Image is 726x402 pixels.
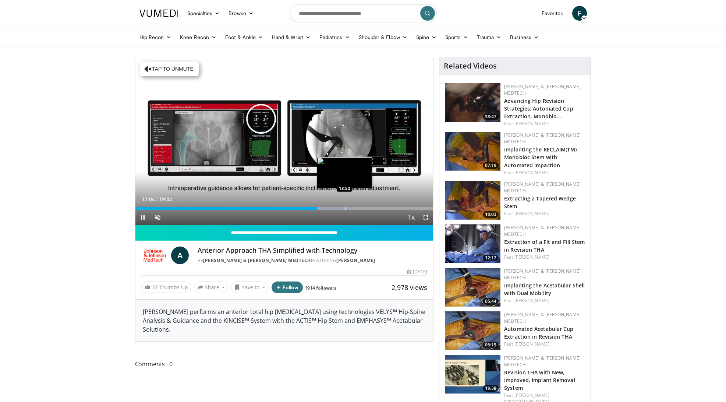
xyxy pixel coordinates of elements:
[412,30,441,45] a: Spine
[445,224,500,263] a: 12:17
[483,255,499,261] span: 12:17
[504,146,577,168] a: Implanting the RECLAIM(TM) Monobloc Stem with Automated impaction
[504,238,585,253] a: Extraction of a Fit and Fill Stem in Revision THA
[141,247,169,264] img: Johnson & Johnson MedTech
[142,196,155,202] span: 12:04
[504,268,581,281] a: [PERSON_NAME] & [PERSON_NAME] MedTech
[441,30,472,45] a: Sports
[135,359,434,369] span: Comments 0
[159,196,172,202] span: 19:44
[514,254,549,260] a: [PERSON_NAME]
[514,341,549,347] a: [PERSON_NAME]
[445,83,500,122] a: 38:47
[176,30,221,45] a: Knee Recon
[221,30,268,45] a: Foot & Ankle
[514,210,549,217] a: [PERSON_NAME]
[445,355,500,394] img: 9517a7b7-3955-4e04-bf19-7ba39c1d30c4.150x105_q85_crop-smart_upscale.jpg
[407,269,427,275] div: [DATE]
[483,113,499,120] span: 38:47
[514,297,549,304] a: [PERSON_NAME]
[268,30,315,45] a: Hand & Wrist
[504,311,581,324] a: [PERSON_NAME] & [PERSON_NAME] MedTech
[194,282,229,293] button: Share
[404,210,418,225] button: Playback Rate
[504,282,585,297] a: Implanting the Acetabular Shell with Dual Mobility
[504,355,581,368] a: [PERSON_NAME] & [PERSON_NAME] MedTech
[203,257,311,263] a: [PERSON_NAME] & [PERSON_NAME] MedTech
[150,210,165,225] button: Unmute
[135,300,433,341] div: [PERSON_NAME] performs an anterior total hip [MEDICAL_DATA] using technologies VELYS™ Hip-Spine A...
[504,224,581,237] a: [PERSON_NAME] & [PERSON_NAME] MedTech
[445,311,500,350] img: d5b2f4bf-f70e-4130-8279-26f7233142ac.150x105_q85_crop-smart_upscale.jpg
[504,181,581,194] a: [PERSON_NAME] & [PERSON_NAME] MedTech
[504,341,585,347] div: Feat.
[472,30,506,45] a: Trauma
[504,297,585,304] div: Feat.
[445,311,500,350] a: 05:19
[272,282,303,293] button: Follow
[198,247,427,255] h4: Anterior Approach THA Simplified with Technology
[140,62,199,76] button: Tap to unmute
[444,62,497,70] h4: Related Videos
[483,211,499,218] span: 10:03
[445,181,500,220] a: 10:03
[305,285,336,291] a: 1914 followers
[141,282,191,293] a: 37 Thumbs Up
[224,6,258,21] a: Browse
[445,355,500,394] a: 19:38
[290,4,437,22] input: Search topics, interventions
[135,57,433,225] video-js: Video Player
[504,254,585,261] div: Feat.
[445,224,500,263] img: 82aed312-2a25-4631-ae62-904ce62d2708.150x105_q85_crop-smart_upscale.jpg
[135,30,176,45] a: Hip Recon
[336,257,375,263] a: [PERSON_NAME]
[483,162,499,169] span: 07:19
[445,268,500,307] img: 9c1ab193-c641-4637-bd4d-10334871fca9.150x105_q85_crop-smart_upscale.jpg
[135,207,433,210] div: Progress Bar
[183,6,224,21] a: Specialties
[504,120,585,127] div: Feat.
[572,6,587,21] a: F
[315,30,354,45] a: Pediatrics
[135,210,150,225] button: Pause
[445,132,500,171] a: 07:19
[445,268,500,307] a: 05:44
[156,196,158,202] span: /
[445,132,500,171] img: ffc33e66-92ed-4f11-95c4-0a160745ec3c.150x105_q85_crop-smart_upscale.jpg
[504,169,585,176] div: Feat.
[537,6,568,21] a: Favorites
[504,195,576,210] a: Extracting a Tapered Wedge Stem
[445,181,500,220] img: 0b84e8e2-d493-4aee-915d-8b4f424ca292.150x105_q85_crop-smart_upscale.jpg
[483,385,499,392] span: 19:38
[392,283,427,292] span: 2,978 views
[504,132,581,145] a: [PERSON_NAME] & [PERSON_NAME] MedTech
[354,30,412,45] a: Shoulder & Elbow
[418,210,433,225] button: Fullscreen
[317,157,372,188] img: image.jpeg
[445,83,500,122] img: 9f1a5b5d-2ba5-4c40-8e0c-30b4b8951080.150x105_q85_crop-smart_upscale.jpg
[139,10,178,17] img: VuMedi Logo
[504,369,575,391] a: Revision THA with New, Improved, Implant Removal System
[171,247,189,264] a: A
[506,30,543,45] a: Business
[198,257,427,264] div: By FEATURING
[504,83,581,96] a: [PERSON_NAME] & [PERSON_NAME] MedTech
[504,325,573,340] a: Automated Acetabular Cup Extraction in Revision THA
[504,97,573,120] a: Advancing Hip Revision Strategies: Automated Cup Extraction, Monoblo…
[514,169,549,176] a: [PERSON_NAME]
[483,342,499,348] span: 05:19
[152,284,158,291] span: 37
[514,120,549,127] a: [PERSON_NAME]
[483,298,499,305] span: 05:44
[504,210,585,217] div: Feat.
[231,282,269,293] button: Save to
